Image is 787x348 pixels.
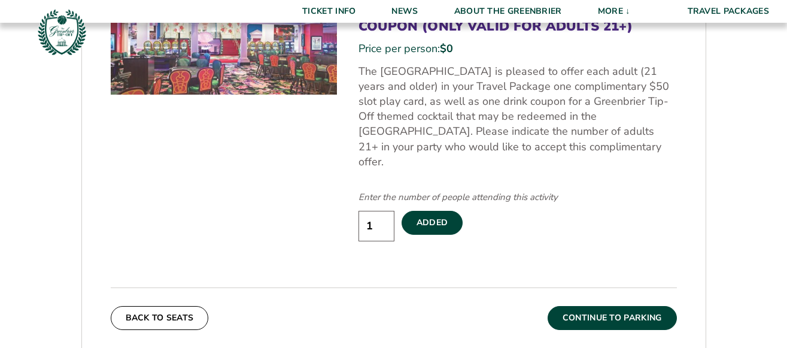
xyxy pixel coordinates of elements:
span: $0 [440,41,453,56]
div: Price per person: [358,41,677,56]
div: Enter the number of people attending this activity [358,191,677,204]
img: Greenbrier Tip-Off [36,6,88,58]
button: Back To Seats [111,306,209,330]
button: Continue To Parking [548,306,677,330]
h3: Complimentary $50 Slot Play and Drink Coupon (Only Valid for Adults 21+) [358,3,677,35]
label: Added [402,211,463,235]
p: The [GEOGRAPHIC_DATA] is pleased to offer each adult (21 years and older) in your Travel Package ... [358,64,677,170]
